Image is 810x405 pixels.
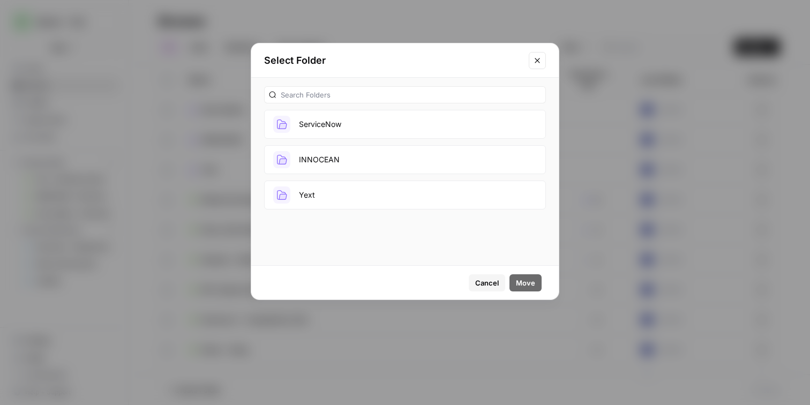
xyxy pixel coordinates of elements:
button: Move [509,274,542,291]
h2: Select Folder [264,53,522,68]
button: INNOCEAN [264,145,546,174]
span: Cancel [475,277,499,288]
span: Move [516,277,535,288]
button: Cancel [469,274,505,291]
button: ServiceNow [264,110,546,139]
button: Close modal [529,52,546,69]
input: Search Folders [281,89,541,100]
button: Yext [264,181,546,209]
